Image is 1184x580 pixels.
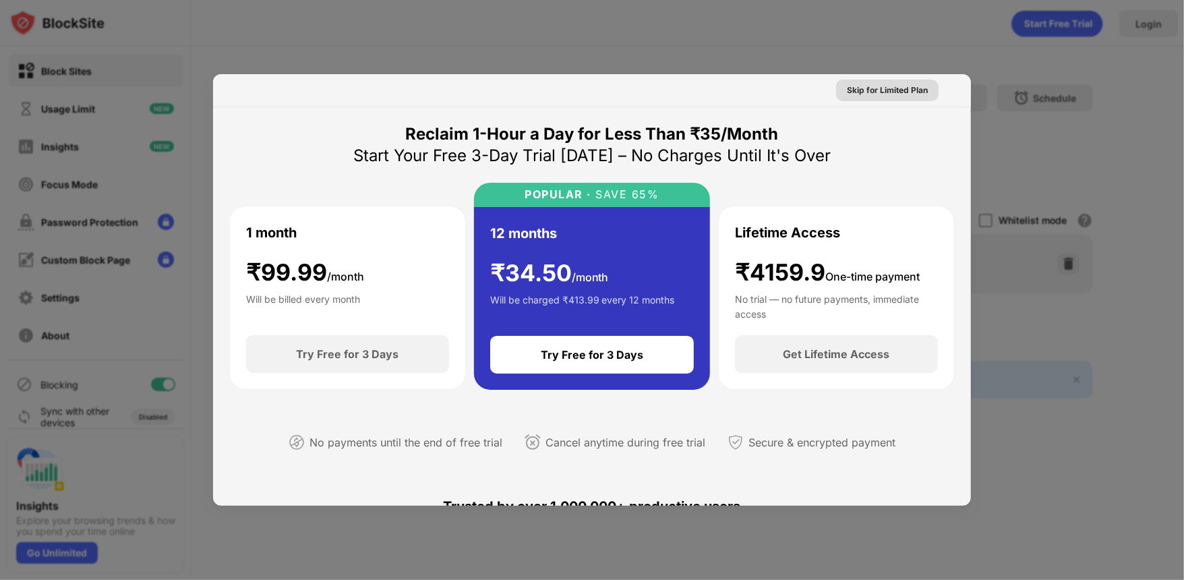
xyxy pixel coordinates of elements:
div: Trusted by over 1,000,000+ productive users [229,474,955,539]
div: 1 month [246,223,297,243]
span: One-time payment [825,270,920,283]
div: Will be billed every month [246,292,360,319]
div: ₹4159.9 [735,259,920,287]
div: ₹ 34.50 [490,260,609,287]
span: /month [327,270,364,283]
div: ₹ 99.99 [246,259,364,287]
div: No trial — no future payments, immediate access [735,292,938,319]
div: Try Free for 3 Days [296,347,398,361]
div: 12 months [490,223,557,243]
img: not-paying [289,434,305,451]
span: /month [572,270,609,284]
div: POPULAR · [525,188,592,201]
div: Skip for Limited Plan [847,84,928,97]
div: Lifetime Access [735,223,840,243]
div: Start Your Free 3-Day Trial [DATE] – No Charges Until It's Over [353,145,831,167]
div: Cancel anytime during free trial [546,433,706,453]
img: cancel-anytime [525,434,541,451]
div: Reclaim 1-Hour a Day for Less Than ₹35/Month [406,123,779,145]
img: secured-payment [728,434,744,451]
div: Secure & encrypted payment [749,433,896,453]
div: Get Lifetime Access [783,347,890,361]
div: No payments until the end of free trial [310,433,503,453]
div: Try Free for 3 Days [541,348,643,361]
div: SAVE 65% [591,188,659,201]
div: Will be charged ₹413.99 every 12 months [490,293,675,320]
